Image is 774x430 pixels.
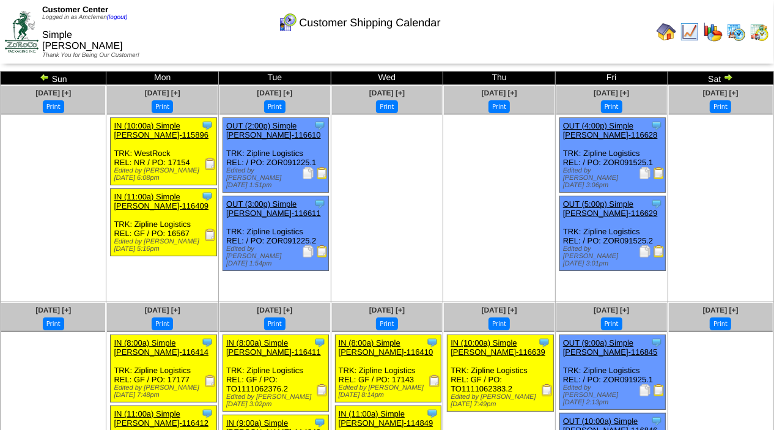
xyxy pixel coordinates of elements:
button: Print [710,317,731,330]
img: Tooltip [201,119,213,132]
div: Edited by [PERSON_NAME] [DATE] 7:48pm [114,384,216,399]
img: Receiving Document [204,375,216,387]
img: Bill of Lading [653,167,665,179]
button: Print [264,100,286,113]
td: Sat [668,72,773,85]
button: Print [43,317,64,330]
div: Edited by [PERSON_NAME] [DATE] 3:06pm [563,167,665,189]
div: TRK: WestRock REL: NR / PO: 17154 [111,118,216,185]
img: Tooltip [201,336,213,349]
span: Customer Center [42,5,108,14]
img: Receiving Document [316,384,328,396]
img: Receiving Document [429,375,441,387]
a: OUT (4:00p) Simple [PERSON_NAME]-116628 [563,121,658,139]
div: TRK: Zipline Logistics REL: GF / PO: TO1111062383.2 [448,335,553,412]
a: IN (8:00a) Simple [PERSON_NAME]-116414 [114,338,208,357]
td: Thu [443,72,556,85]
img: home.gif [657,22,676,42]
a: [DATE] [+] [482,306,517,314]
img: Tooltip [314,119,326,132]
td: Sun [1,72,106,85]
button: Print [264,317,286,330]
a: IN (11:00a) Simple [PERSON_NAME]-116409 [114,192,208,210]
td: Mon [106,72,219,85]
div: Edited by [PERSON_NAME] [DATE] 6:08pm [114,167,216,182]
a: OUT (5:00p) Simple [PERSON_NAME]-116629 [563,199,658,218]
img: Tooltip [426,336,438,349]
span: Thank You for Being Our Customer! [42,52,139,59]
button: Print [43,100,64,113]
img: Bill of Lading [316,167,328,179]
img: Tooltip [426,407,438,420]
img: Tooltip [651,415,663,427]
img: line_graph.gif [680,22,699,42]
a: [DATE] [+] [257,306,292,314]
div: Edited by [PERSON_NAME] [DATE] 8:14pm [339,384,441,399]
a: [DATE] [+] [594,306,629,314]
img: Tooltip [538,336,550,349]
div: TRK: Zipline Logistics REL: GF / PO: TO1111062376.2 [223,335,329,412]
a: [DATE] [+] [703,89,739,97]
a: IN (8:00a) Simple [PERSON_NAME]-116411 [226,338,321,357]
img: arrowright.gif [723,72,733,82]
div: TRK: Zipline Logistics REL: / PO: ZOR091225.2 [223,196,329,271]
a: IN (8:00a) Simple [PERSON_NAME]-116410 [339,338,433,357]
a: IN (11:00a) Simple [PERSON_NAME]-116412 [114,409,208,428]
a: IN (10:00a) Simple [PERSON_NAME]-116639 [451,338,545,357]
a: IN (10:00a) Simple [PERSON_NAME]-115896 [114,121,208,139]
div: TRK: Zipline Logistics REL: / PO: ZOR091525.2 [559,196,665,271]
td: Tue [219,72,331,85]
span: [DATE] [+] [145,89,180,97]
button: Print [152,100,173,113]
a: [DATE] [+] [369,306,405,314]
img: Bill of Lading [653,245,665,258]
div: TRK: Zipline Logistics REL: / PO: ZOR091225.1 [223,118,329,193]
a: [DATE] [+] [482,89,517,97]
div: Edited by [PERSON_NAME] [DATE] 5:16pm [114,238,216,253]
button: Print [601,100,622,113]
span: [DATE] [+] [35,306,71,314]
a: [DATE] [+] [369,89,405,97]
img: Receiving Document [204,229,216,241]
button: Print [152,317,173,330]
a: [DATE] [+] [257,89,292,97]
img: arrowleft.gif [40,72,50,82]
a: [DATE] [+] [594,89,629,97]
button: Print [488,100,510,113]
button: Print [376,317,397,330]
a: OUT (9:00a) Simple [PERSON_NAME]-116845 [563,338,658,357]
img: Packing Slip [639,167,651,179]
a: [DATE] [+] [145,306,180,314]
img: calendarinout.gif [750,22,769,42]
div: Edited by [PERSON_NAME] [DATE] 2:13pm [563,384,665,406]
button: Print [376,100,397,113]
img: graph.gif [703,22,723,42]
a: OUT (3:00p) Simple [PERSON_NAME]-116611 [226,199,321,218]
a: [DATE] [+] [703,306,739,314]
img: Tooltip [651,198,663,210]
img: Tooltip [314,198,326,210]
img: Tooltip [314,417,326,429]
img: Receiving Document [541,384,553,396]
div: Edited by [PERSON_NAME] [DATE] 1:54pm [226,245,328,267]
span: Simple [PERSON_NAME] [42,30,123,51]
img: calendarprod.gif [726,22,746,42]
button: Print [710,100,731,113]
div: TRK: Zipline Logistics REL: / PO: ZOR091525.1 [559,118,665,193]
a: [DATE] [+] [35,89,71,97]
td: Wed [331,72,443,85]
a: OUT (2:00p) Simple [PERSON_NAME]-116610 [226,121,321,139]
img: Receiving Document [204,158,216,170]
img: Packing Slip [639,384,651,396]
div: TRK: Zipline Logistics REL: / PO: ZOR091925.1 [559,335,665,410]
div: Edited by [PERSON_NAME] [DATE] 7:49pm [451,393,553,408]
